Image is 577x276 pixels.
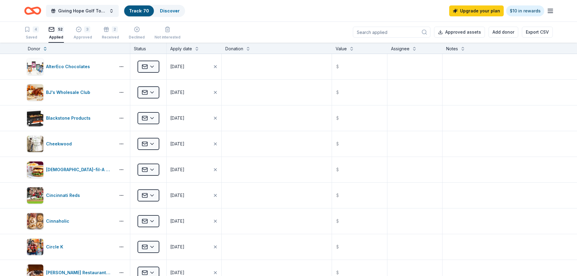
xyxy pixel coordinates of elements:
[112,26,118,32] div: 2
[170,63,184,70] div: [DATE]
[46,5,119,17] button: Giving Hope Golf Tournament
[27,136,43,152] img: Image for Cheekwood
[27,161,43,178] img: Image for Chick-fil-A (Nashville Nolensville Pike)
[33,26,39,32] div: 4
[167,183,221,208] button: [DATE]
[28,45,40,52] div: Donor
[434,27,485,38] button: Approved assets
[27,187,43,204] img: Image for Cincinnati Reds
[27,213,113,230] button: Image for CinnaholicCinnaholic
[160,8,180,13] a: Discover
[46,192,82,199] div: Cincinnati Reds
[27,58,43,75] img: Image for AlterEco Chocolates
[46,140,74,148] div: Cheekwood
[58,7,107,15] span: Giving Hope Golf Tournament
[170,166,184,173] div: [DATE]
[167,105,221,131] button: [DATE]
[446,45,458,52] div: Notes
[449,5,504,16] a: Upgrade your plan
[154,24,181,43] button: Not interested
[27,84,113,101] button: Image for BJ's Wholesale ClubBJ's Wholesale Club
[353,27,430,38] input: Search applied
[154,35,181,40] div: Not interested
[74,24,92,43] button: 3Approved
[48,35,64,40] div: Applied
[506,5,544,16] a: $10 in rewards
[129,35,145,40] div: Declined
[48,24,64,43] button: 52Applied
[522,27,553,38] button: Export CSV
[489,27,518,38] button: Add donor
[46,166,113,173] div: [DEMOGRAPHIC_DATA]-fil-A ([GEOGRAPHIC_DATA])
[167,234,221,260] button: [DATE]
[170,140,184,148] div: [DATE]
[129,8,149,13] a: Track· 70
[391,45,410,52] div: Assignee
[27,58,113,75] button: Image for AlterEco ChocolatesAlterEco Chocolates
[129,24,145,43] button: Declined
[27,110,113,127] button: Image for Blackstone ProductsBlackstone Products
[170,192,184,199] div: [DATE]
[74,35,92,40] div: Approved
[27,161,113,178] button: Image for Chick-fil-A (Nashville Nolensville Pike)[DEMOGRAPHIC_DATA]-fil-A ([GEOGRAPHIC_DATA])
[167,131,221,157] button: [DATE]
[170,218,184,225] div: [DATE]
[24,4,41,18] a: Home
[27,238,113,255] button: Image for Circle KCircle K
[27,239,43,255] img: Image for Circle K
[46,63,92,70] div: AlterEco Chocolates
[170,243,184,251] div: [DATE]
[130,43,167,54] div: Status
[225,45,243,52] div: Donation
[336,45,347,52] div: Value
[46,243,66,251] div: Circle K
[46,89,93,96] div: BJ's Wholesale Club
[102,24,119,43] button: 2Received
[27,213,43,229] img: Image for Cinnaholic
[167,157,221,182] button: [DATE]
[84,26,90,32] div: 3
[57,26,64,32] div: 52
[102,35,119,40] div: Received
[24,24,39,43] button: 4Saved
[27,135,113,152] button: Image for CheekwoodCheekwood
[170,89,184,96] div: [DATE]
[167,80,221,105] button: [DATE]
[167,54,221,79] button: [DATE]
[170,45,192,52] div: Apply date
[24,35,39,40] div: Saved
[46,115,93,122] div: Blackstone Products
[124,5,185,17] button: Track· 70Discover
[46,218,72,225] div: Cinnaholic
[170,115,184,122] div: [DATE]
[27,110,43,126] img: Image for Blackstone Products
[167,208,221,234] button: [DATE]
[27,84,43,101] img: Image for BJ's Wholesale Club
[27,187,113,204] button: Image for Cincinnati RedsCincinnati Reds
